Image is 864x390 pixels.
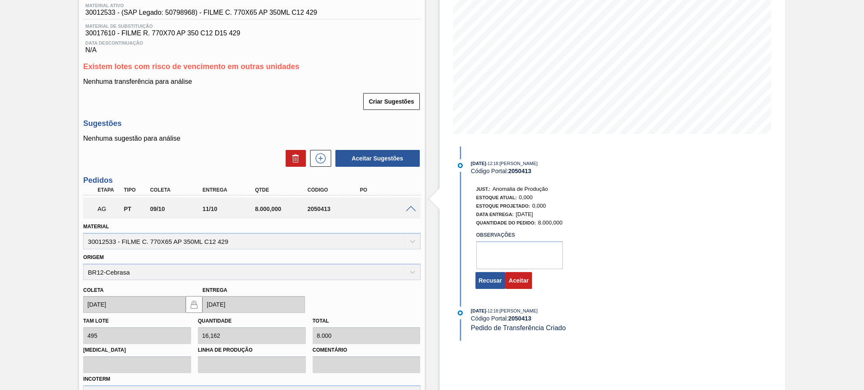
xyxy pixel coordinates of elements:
label: Quantidade [198,318,232,324]
span: - 12:18 [486,309,498,313]
label: Observações [476,229,563,241]
div: Entrega [200,187,259,193]
span: Data Descontinuação [85,40,418,45]
span: [DATE] [516,211,533,217]
span: Anomalia de Produção [492,186,548,192]
div: 09/10/2025 [148,206,207,212]
button: Criar Sugestões [363,93,419,110]
div: Aguardando Aprovação do Gestor [95,200,123,218]
div: Coleta [148,187,207,193]
input: dd/mm/yyyy [83,296,186,313]
span: 0,000 [519,194,533,200]
img: atual [458,310,463,315]
div: Qtde [253,187,312,193]
span: Material de Substituição [85,24,418,29]
span: 0,000 [532,203,546,209]
span: [DATE] [471,308,486,313]
span: Estoque Atual: [476,195,517,200]
label: Origem [83,254,104,260]
p: AG [97,206,121,212]
div: Código Portal: [471,315,671,322]
h3: Pedidos [83,176,420,185]
img: locked [189,299,199,310]
span: : [PERSON_NAME] [498,161,538,166]
span: 30012533 - (SAP Legado: 50798968) - FILME C. 770X65 AP 350ML C12 429 [85,9,317,16]
span: 30017610 - FILME R. 770X70 AP 350 C12 D15 429 [85,29,418,37]
div: 11/10/2025 [200,206,259,212]
button: locked [186,296,202,313]
label: Linha de Produção [198,344,306,356]
div: Excluir Sugestões [281,150,306,167]
label: Incoterm [83,376,110,382]
strong: 2050413 [508,315,532,322]
span: Just.: [476,187,491,192]
h3: Sugestões [83,119,420,128]
div: Etapa [95,187,123,193]
span: : [PERSON_NAME] [498,308,538,313]
div: 2050413 [305,206,364,212]
span: Existem lotes com risco de vencimento em outras unidades [83,62,299,71]
div: PO [358,187,417,193]
div: Tipo [121,187,149,193]
label: Coleta [83,287,103,293]
span: [DATE] [471,161,486,166]
span: Material ativo [85,3,317,8]
span: Quantidade do Pedido: [476,220,536,225]
label: Entrega [202,287,227,293]
div: Código Portal: [471,168,671,174]
img: atual [458,163,463,168]
span: Estoque Projetado: [476,203,530,208]
span: Data Entrega: [476,212,514,217]
label: Comentário [313,344,421,356]
p: Nenhuma sugestão para análise [83,135,420,142]
strong: 2050413 [508,168,532,174]
div: Aceitar Sugestões [331,149,421,168]
label: [MEDICAL_DATA] [83,344,191,356]
div: Pedido de Transferência [121,206,149,212]
div: Criar Sugestões [364,92,420,111]
span: - 12:18 [486,161,498,166]
div: Nova sugestão [306,150,331,167]
input: dd/mm/yyyy [202,296,305,313]
span: Pedido de Transferência Criado [471,324,566,331]
p: Nenhuma transferência para análise [83,78,420,85]
button: Aceitar [505,272,532,289]
label: Material [83,224,109,230]
button: Aceitar Sugestões [335,150,420,167]
div: 8.000,000 [253,206,312,212]
button: Recusar [475,272,505,289]
label: Tam lote [83,318,108,324]
span: 8.000,000 [538,219,562,226]
label: Total [313,318,329,324]
div: N/A [83,37,420,54]
div: Código [305,187,364,193]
